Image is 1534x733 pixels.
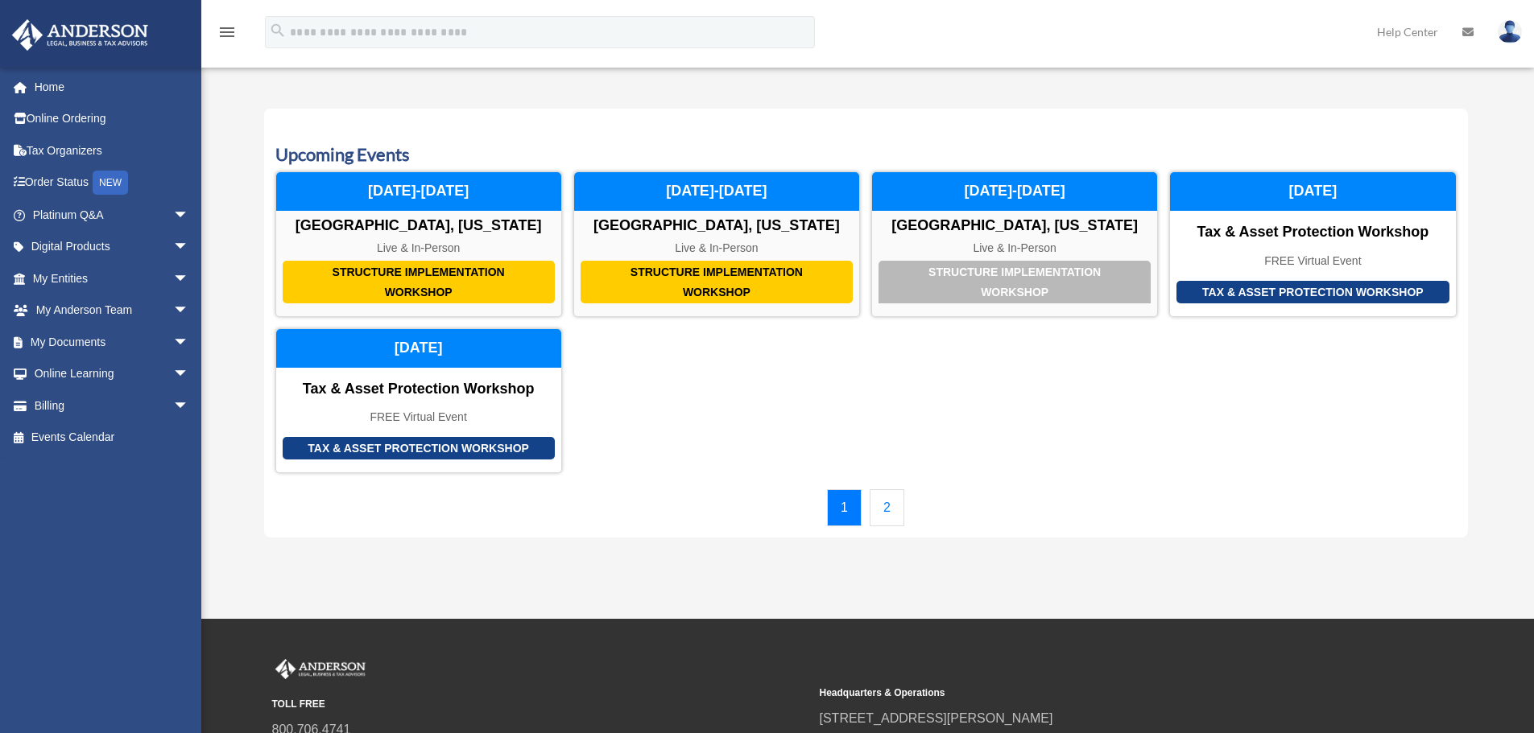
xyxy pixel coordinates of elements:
div: [GEOGRAPHIC_DATA], [US_STATE] [574,217,859,235]
img: Anderson Advisors Platinum Portal [272,659,369,680]
span: arrow_drop_down [173,199,205,232]
a: Online Ordering [11,103,213,135]
span: arrow_drop_down [173,326,205,359]
a: Structure Implementation Workshop [GEOGRAPHIC_DATA], [US_STATE] Live & In-Person [DATE]-[DATE] [871,171,1158,317]
div: Structure Implementation Workshop [581,261,853,303]
div: FREE Virtual Event [1170,254,1455,268]
a: My Anderson Teamarrow_drop_down [11,294,213,327]
div: [DATE]-[DATE] [574,172,859,211]
div: Tax & Asset Protection Workshop [276,381,561,398]
div: [DATE]-[DATE] [276,172,561,211]
img: Anderson Advisors Platinum Portal [7,19,153,51]
span: arrow_drop_down [173,231,205,264]
div: Live & In-Person [574,241,859,255]
a: Structure Implementation Workshop [GEOGRAPHIC_DATA], [US_STATE] Live & In-Person [DATE]-[DATE] [275,171,562,317]
a: Structure Implementation Workshop [GEOGRAPHIC_DATA], [US_STATE] Live & In-Person [DATE]-[DATE] [573,171,860,317]
a: 2 [870,489,904,526]
div: [GEOGRAPHIC_DATA], [US_STATE] [276,217,561,235]
a: Events Calendar [11,422,205,454]
img: User Pic [1498,20,1522,43]
div: [DATE] [276,329,561,368]
div: Tax & Asset Protection Workshop [1176,281,1449,304]
div: [DATE]-[DATE] [872,172,1157,211]
a: Digital Productsarrow_drop_down [11,231,213,263]
a: Billingarrow_drop_down [11,389,213,422]
div: [GEOGRAPHIC_DATA], [US_STATE] [872,217,1157,235]
div: [DATE] [1170,172,1455,211]
i: menu [217,23,237,42]
small: TOLL FREE [272,696,808,713]
div: Live & In-Person [276,241,561,255]
i: search [269,22,287,39]
a: Home [11,71,213,103]
span: arrow_drop_down [173,389,205,422]
span: arrow_drop_down [173,262,205,295]
div: Live & In-Person [872,241,1157,255]
a: Tax & Asset Protection Workshop Tax & Asset Protection Workshop FREE Virtual Event [DATE] [275,328,562,473]
div: Tax & Asset Protection Workshop [1170,224,1455,241]
div: Tax & Asset Protection Workshop [283,437,555,460]
a: menu [217,28,237,42]
h3: Upcoming Events [275,142,1457,167]
div: Structure Implementation Workshop [283,261,555,303]
a: 1 [827,489,862,526]
div: FREE Virtual Event [276,410,561,424]
a: Platinum Q&Aarrow_drop_down [11,199,213,231]
a: My Documentsarrow_drop_down [11,326,213,358]
small: Headquarters & Operations [820,685,1356,702]
a: [STREET_ADDRESS][PERSON_NAME] [820,711,1053,725]
span: arrow_drop_down [173,294,205,327]
a: Tax & Asset Protection Workshop Tax & Asset Protection Workshop FREE Virtual Event [DATE] [1169,171,1456,317]
a: Order StatusNEW [11,167,213,200]
a: Online Learningarrow_drop_down [11,358,213,390]
div: NEW [93,171,128,195]
span: arrow_drop_down [173,358,205,391]
a: My Entitiesarrow_drop_down [11,262,213,294]
a: Tax Organizers [11,134,213,167]
div: Structure Implementation Workshop [879,261,1151,303]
